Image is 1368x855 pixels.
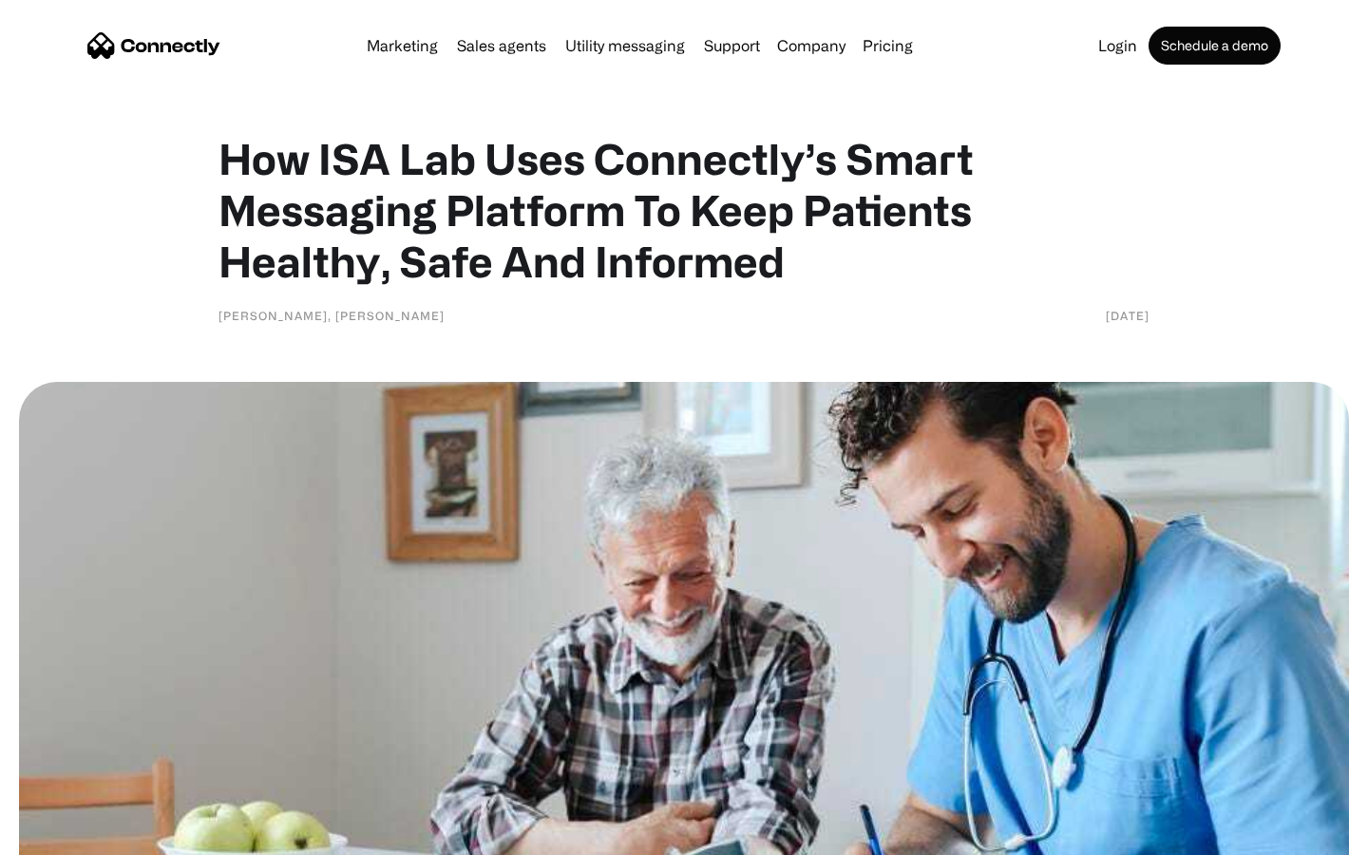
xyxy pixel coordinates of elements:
[558,38,693,53] a: Utility messaging
[1149,27,1281,65] a: Schedule a demo
[218,133,1149,287] h1: How ISA Lab Uses Connectly’s Smart Messaging Platform To Keep Patients Healthy, Safe And Informed
[1106,306,1149,325] div: [DATE]
[855,38,921,53] a: Pricing
[359,38,446,53] a: Marketing
[38,822,114,848] ul: Language list
[777,32,845,59] div: Company
[449,38,554,53] a: Sales agents
[218,306,445,325] div: [PERSON_NAME], [PERSON_NAME]
[19,822,114,848] aside: Language selected: English
[1091,38,1145,53] a: Login
[696,38,768,53] a: Support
